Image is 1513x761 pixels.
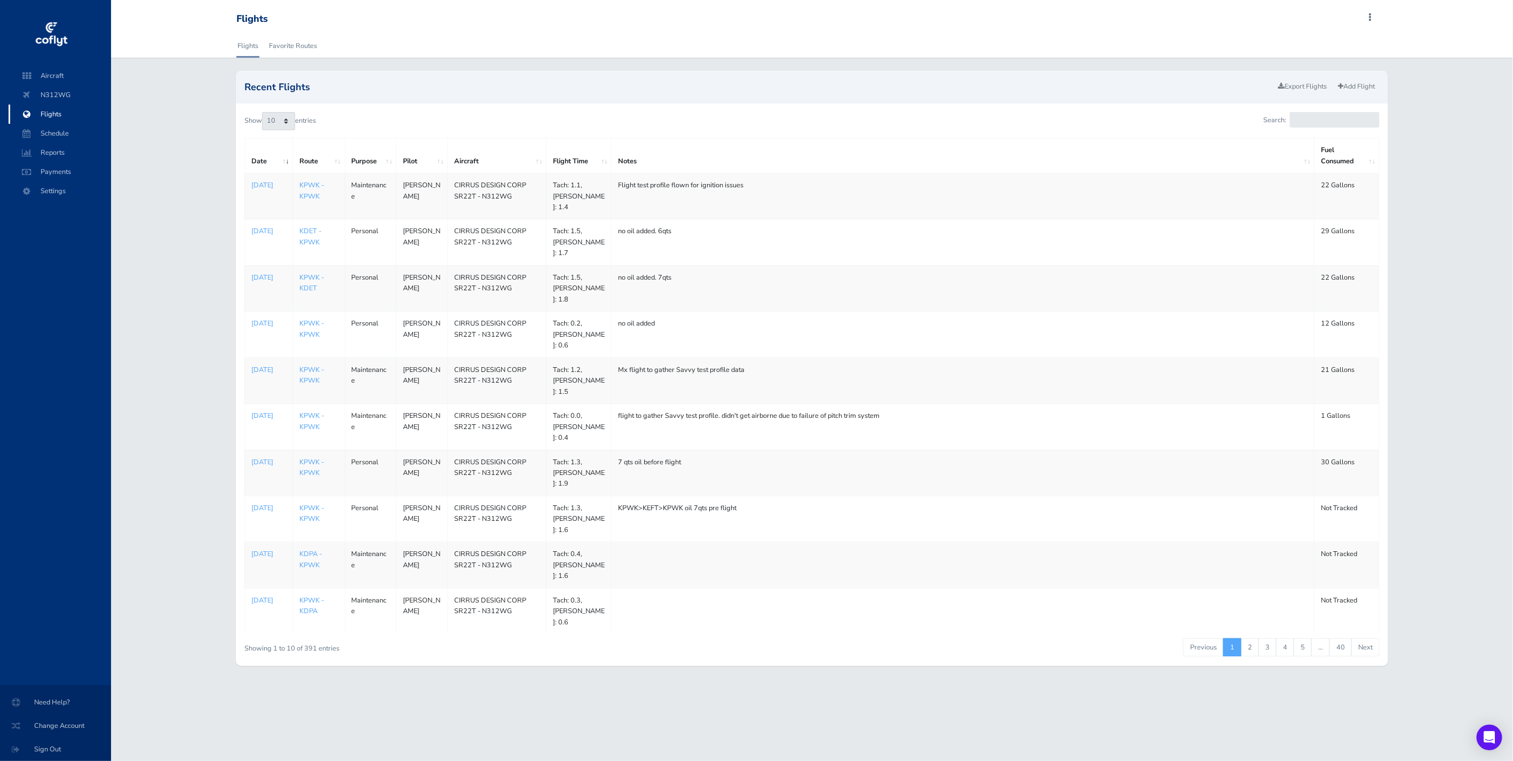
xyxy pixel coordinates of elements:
[345,496,396,542] td: Personal
[1477,725,1502,750] div: Open Intercom Messenger
[251,180,286,191] a: [DATE]
[34,19,69,51] img: coflyt logo
[396,138,447,173] th: Pilot: activate to sort column ascending
[244,112,316,130] label: Show entries
[262,112,295,130] select: Showentries
[251,226,286,236] a: [DATE]
[546,219,611,265] td: Tach: 1.5, [PERSON_NAME]: 1.7
[19,162,100,181] span: Payments
[612,404,1314,450] td: flight to gather Savvy test profile. didn't get airborne due to failure of pitch trim system
[345,138,396,173] th: Purpose: activate to sort column ascending
[236,13,268,25] div: Flights
[268,34,318,58] a: Favorite Routes
[1314,358,1380,403] td: 21 Gallons
[448,265,546,311] td: CIRRUS DESIGN CORP SR22T - N312WG
[1223,638,1241,656] a: 1
[345,265,396,311] td: Personal
[1273,79,1332,94] a: Export Flights
[612,450,1314,496] td: 7 qts oil before flight
[1290,112,1380,128] input: Search:
[299,503,324,524] a: KPWK - KPWK
[1314,450,1380,496] td: 30 Gallons
[299,226,321,247] a: KDET - KPWK
[448,138,546,173] th: Aircraft: activate to sort column ascending
[448,312,546,358] td: CIRRUS DESIGN CORP SR22T - N312WG
[345,404,396,450] td: Maintenance
[546,312,611,358] td: Tach: 0.2, [PERSON_NAME]: 0.6
[612,265,1314,311] td: no oil added. 7qts
[251,272,286,283] a: [DATE]
[448,450,546,496] td: CIRRUS DESIGN CORP SR22T - N312WG
[396,542,447,588] td: [PERSON_NAME]
[345,450,396,496] td: Personal
[251,457,286,467] p: [DATE]
[1314,588,1380,634] td: Not Tracked
[1276,638,1294,656] a: 4
[612,312,1314,358] td: no oil added
[19,85,100,105] span: N312WG
[244,82,1273,92] h2: Recent Flights
[251,318,286,329] a: [DATE]
[13,716,98,735] span: Change Account
[244,637,709,654] div: Showing 1 to 10 of 391 entries
[236,34,259,58] a: Flights
[396,173,447,219] td: [PERSON_NAME]
[612,219,1314,265] td: no oil added. 6qts
[299,365,324,385] a: KPWK - KPWK
[1294,638,1312,656] a: 5
[546,358,611,403] td: Tach: 1.2, [PERSON_NAME]: 1.5
[1329,638,1352,656] a: 40
[612,138,1314,173] th: Notes: activate to sort column ascending
[546,588,611,634] td: Tach: 0.3, [PERSON_NAME]: 0.6
[345,358,396,403] td: Maintenance
[1351,638,1380,656] a: Next
[251,364,286,375] p: [DATE]
[546,542,611,588] td: Tach: 0.4, [PERSON_NAME]: 1.6
[19,181,100,201] span: Settings
[299,411,324,431] a: KPWK - KPWK
[1264,112,1380,128] label: Search:
[299,180,324,201] a: KPWK - KPWK
[345,312,396,358] td: Personal
[345,173,396,219] td: Maintenance
[546,450,611,496] td: Tach: 1.3, [PERSON_NAME]: 1.9
[1314,404,1380,450] td: 1 Gallons
[396,450,447,496] td: [PERSON_NAME]
[448,404,546,450] td: CIRRUS DESIGN CORP SR22T - N312WG
[396,496,447,542] td: [PERSON_NAME]
[396,265,447,311] td: [PERSON_NAME]
[1314,312,1380,358] td: 12 Gallons
[251,410,286,421] p: [DATE]
[448,219,546,265] td: CIRRUS DESIGN CORP SR22T - N312WG
[19,124,100,143] span: Schedule
[299,549,322,569] a: KDPA - KPWK
[1314,138,1380,173] th: Fuel Consumed: activate to sort column ascending
[293,138,345,173] th: Route: activate to sort column ascending
[612,496,1314,542] td: KPWK>KEFT>KPWK oil 7qts pre flight
[251,595,286,606] a: [DATE]
[448,358,546,403] td: CIRRUS DESIGN CORP SR22T - N312WG
[1314,265,1380,311] td: 22 Gallons
[251,503,286,513] a: [DATE]
[612,173,1314,219] td: Flight test profile flown for ignition issues
[396,312,447,358] td: [PERSON_NAME]
[396,588,447,634] td: [PERSON_NAME]
[345,588,396,634] td: Maintenance
[1333,79,1380,94] a: Add Flight
[1314,542,1380,588] td: Not Tracked
[546,138,611,173] th: Flight Time: activate to sort column ascending
[251,549,286,559] a: [DATE]
[1241,638,1259,656] a: 2
[546,265,611,311] td: Tach: 1.5, [PERSON_NAME]: 1.8
[396,358,447,403] td: [PERSON_NAME]
[244,138,292,173] th: Date: activate to sort column ascending
[1258,638,1277,656] a: 3
[396,219,447,265] td: [PERSON_NAME]
[299,319,324,339] a: KPWK - KPWK
[19,66,100,85] span: Aircraft
[299,596,324,616] a: KPWK - KDPA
